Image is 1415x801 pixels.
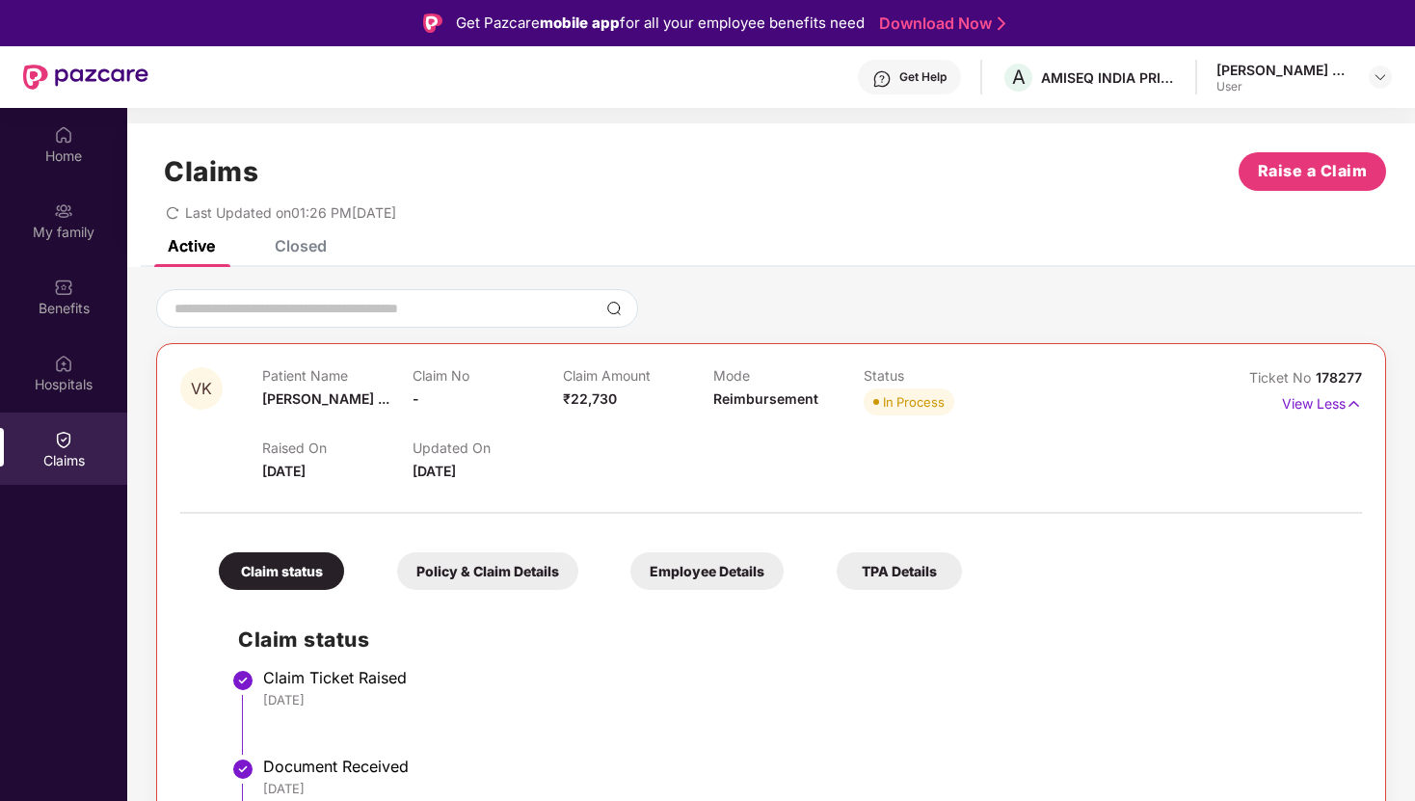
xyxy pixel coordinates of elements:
[563,390,617,407] span: ₹22,730
[164,155,258,188] h1: Claims
[231,669,254,692] img: svg+xml;base64,PHN2ZyBpZD0iU3RlcC1Eb25lLTMyeDMyIiB4bWxucz0iaHR0cDovL3d3dy53My5vcmcvMjAwMC9zdmciIH...
[54,278,73,297] img: svg+xml;base64,PHN2ZyBpZD0iQmVuZWZpdHMiIHhtbG5zPSJodHRwOi8vd3d3LnczLm9yZy8yMDAwL3N2ZyIgd2lkdGg9Ij...
[1216,79,1351,94] div: User
[1012,66,1026,89] span: A
[231,758,254,781] img: svg+xml;base64,PHN2ZyBpZD0iU3RlcC1Eb25lLTMyeDMyIiB4bWxucz0iaHR0cDovL3d3dy53My5vcmcvMjAwMC9zdmciIH...
[263,668,1343,687] div: Claim Ticket Raised
[899,69,947,85] div: Get Help
[262,367,413,384] p: Patient Name
[262,440,413,456] p: Raised On
[1316,369,1362,386] span: 178277
[191,381,212,397] span: VK
[563,367,713,384] p: Claim Amount
[263,691,1343,708] div: [DATE]
[606,301,622,316] img: svg+xml;base64,PHN2ZyBpZD0iU2VhcmNoLTMyeDMyIiB4bWxucz0iaHR0cDovL3d3dy53My5vcmcvMjAwMC9zdmciIHdpZH...
[54,201,73,221] img: svg+xml;base64,PHN2ZyB3aWR0aD0iMjAiIGhlaWdodD0iMjAiIHZpZXdCb3g9IjAgMCAyMCAyMCIgZmlsbD0ibm9uZSIgeG...
[413,367,563,384] p: Claim No
[456,12,865,35] div: Get Pazcare for all your employee benefits need
[998,13,1005,34] img: Stroke
[413,440,563,456] p: Updated On
[1041,68,1176,87] div: AMISEQ INDIA PRIVATE LIMITED
[54,354,73,373] img: svg+xml;base64,PHN2ZyBpZD0iSG9zcGl0YWxzIiB4bWxucz0iaHR0cDovL3d3dy53My5vcmcvMjAwMC9zdmciIHdpZHRoPS...
[166,204,179,221] span: redo
[54,125,73,145] img: svg+xml;base64,PHN2ZyBpZD0iSG9tZSIgeG1sbnM9Imh0dHA6Ly93d3cudzMub3JnLzIwMDAvc3ZnIiB3aWR0aD0iMjAiIG...
[1258,159,1368,183] span: Raise a Claim
[413,390,419,407] span: -
[837,552,962,590] div: TPA Details
[1249,369,1316,386] span: Ticket No
[1216,61,1351,79] div: [PERSON_NAME] D U
[275,236,327,255] div: Closed
[1239,152,1386,191] button: Raise a Claim
[864,367,1014,384] p: Status
[1282,388,1362,414] p: View Less
[1373,69,1388,85] img: svg+xml;base64,PHN2ZyBpZD0iRHJvcGRvd24tMzJ4MzIiIHhtbG5zPSJodHRwOi8vd3d3LnczLm9yZy8yMDAwL3N2ZyIgd2...
[185,204,396,221] span: Last Updated on 01:26 PM[DATE]
[540,13,620,32] strong: mobile app
[423,13,442,33] img: Logo
[883,392,945,412] div: In Process
[54,430,73,449] img: svg+xml;base64,PHN2ZyBpZD0iQ2xhaW0iIHhtbG5zPSJodHRwOi8vd3d3LnczLm9yZy8yMDAwL3N2ZyIgd2lkdGg9IjIwIi...
[262,390,389,407] span: [PERSON_NAME] ...
[168,236,215,255] div: Active
[263,757,1343,776] div: Document Received
[219,552,344,590] div: Claim status
[23,65,148,90] img: New Pazcare Logo
[713,367,864,384] p: Mode
[872,69,892,89] img: svg+xml;base64,PHN2ZyBpZD0iSGVscC0zMngzMiIgeG1sbnM9Imh0dHA6Ly93d3cudzMub3JnLzIwMDAvc3ZnIiB3aWR0aD...
[413,463,456,479] span: [DATE]
[713,390,818,407] span: Reimbursement
[262,463,306,479] span: [DATE]
[238,624,1343,655] h2: Claim status
[630,552,784,590] div: Employee Details
[879,13,1000,34] a: Download Now
[397,552,578,590] div: Policy & Claim Details
[263,780,1343,797] div: [DATE]
[1346,393,1362,414] img: svg+xml;base64,PHN2ZyB4bWxucz0iaHR0cDovL3d3dy53My5vcmcvMjAwMC9zdmciIHdpZHRoPSIxNyIgaGVpZ2h0PSIxNy...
